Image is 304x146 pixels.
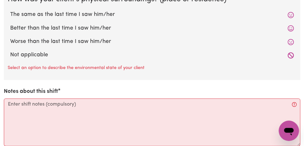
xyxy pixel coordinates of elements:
label: Better than the last time I saw him/her [10,24,294,32]
label: Worse than the last time I saw him/her [10,38,294,46]
p: Select an option to describe the environmental state of your client [8,65,145,72]
iframe: Button to launch messaging window [279,121,299,141]
label: Not applicable [10,51,294,59]
label: Notes about this shift [4,87,58,96]
label: The same as the last time I saw him/her [10,10,294,19]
